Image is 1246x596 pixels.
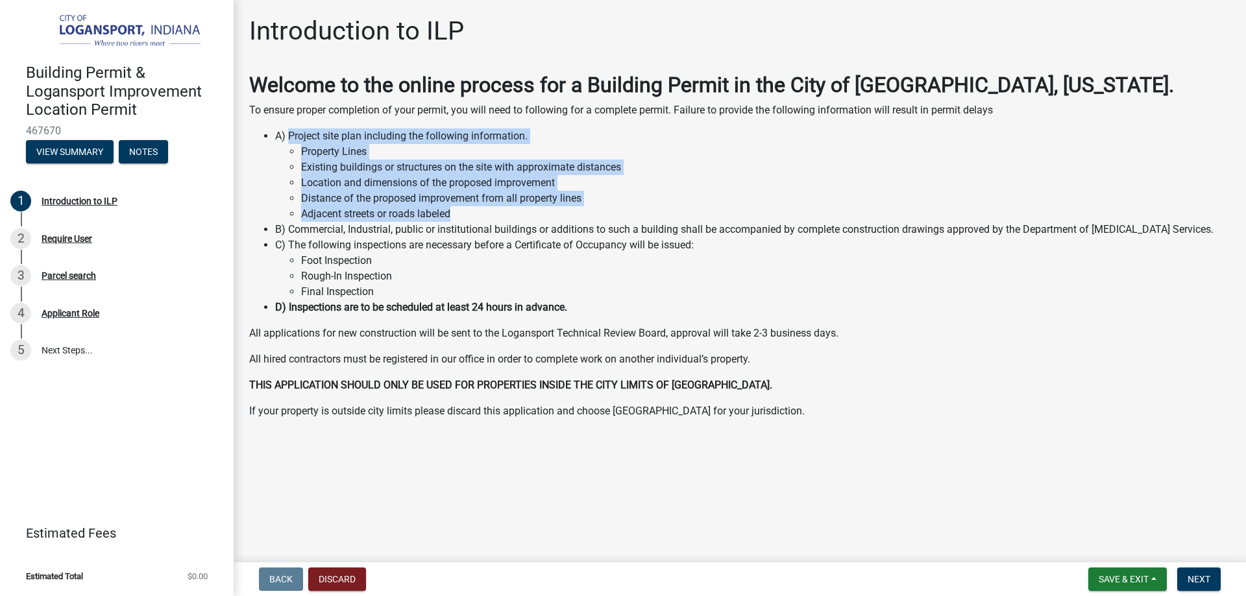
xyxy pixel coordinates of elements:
[249,73,1174,97] strong: Welcome to the online process for a Building Permit in the City of [GEOGRAPHIC_DATA], [US_STATE].
[249,403,1230,419] p: If your property is outside city limits please discard this application and choose [GEOGRAPHIC_DA...
[10,303,31,324] div: 4
[119,140,168,163] button: Notes
[301,284,1230,300] li: Final Inspection
[249,102,1230,118] p: To ensure proper completion of your permit, you will need to following for a complete permit. Fai...
[275,237,1230,300] li: C) The following inspections are necessary before a Certificate of Occupancy will be issued:
[10,520,213,546] a: Estimated Fees
[301,160,1230,175] li: Existing buildings or structures on the site with approximate distances
[26,14,213,50] img: City of Logansport, Indiana
[42,197,117,206] div: Introduction to ILP
[275,222,1230,237] li: B) Commercial, Industrial, public or institutional buildings or additions to such a building shal...
[301,268,1230,284] li: Rough-In Inspection
[42,309,99,318] div: Applicant Role
[119,147,168,158] wm-modal-confirm: Notes
[1099,574,1149,584] span: Save & Exit
[42,234,92,243] div: Require User
[275,128,1230,222] li: A) Project site plan including the following information.
[275,301,567,313] strong: D) Inspections are to be scheduled at least 24 hours in advance.
[249,352,1230,367] p: All hired contractors must be registered in our office in order to complete work on another indiv...
[10,228,31,249] div: 2
[269,574,293,584] span: Back
[26,140,114,163] button: View Summary
[10,340,31,361] div: 5
[1188,574,1210,584] span: Next
[10,265,31,286] div: 3
[301,191,1230,206] li: Distance of the proposed improvement from all property lines
[301,144,1230,160] li: Property Lines
[26,125,208,137] span: 467670
[26,147,114,158] wm-modal-confirm: Summary
[26,572,83,580] span: Estimated Total
[1088,567,1167,591] button: Save & Exit
[1177,567,1221,591] button: Next
[249,379,772,391] strong: THIS APPLICATION SHOULD ONLY BE USED FOR PROPERTIES INSIDE THE CITY LIMITS OF [GEOGRAPHIC_DATA].
[10,191,31,211] div: 1
[301,253,1230,268] li: Foot Inspection
[308,567,366,591] button: Discard
[188,572,208,580] span: $0.00
[249,16,464,47] h1: Introduction to ILP
[259,567,303,591] button: Back
[42,271,96,280] div: Parcel search
[301,206,1230,222] li: Adjacent streets or roads labeled
[249,326,1230,341] p: All applications for new construction will be sent to the Logansport Technical Review Board, appr...
[301,175,1230,191] li: Location and dimensions of the proposed improvement
[26,64,223,119] h4: Building Permit & Logansport Improvement Location Permit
